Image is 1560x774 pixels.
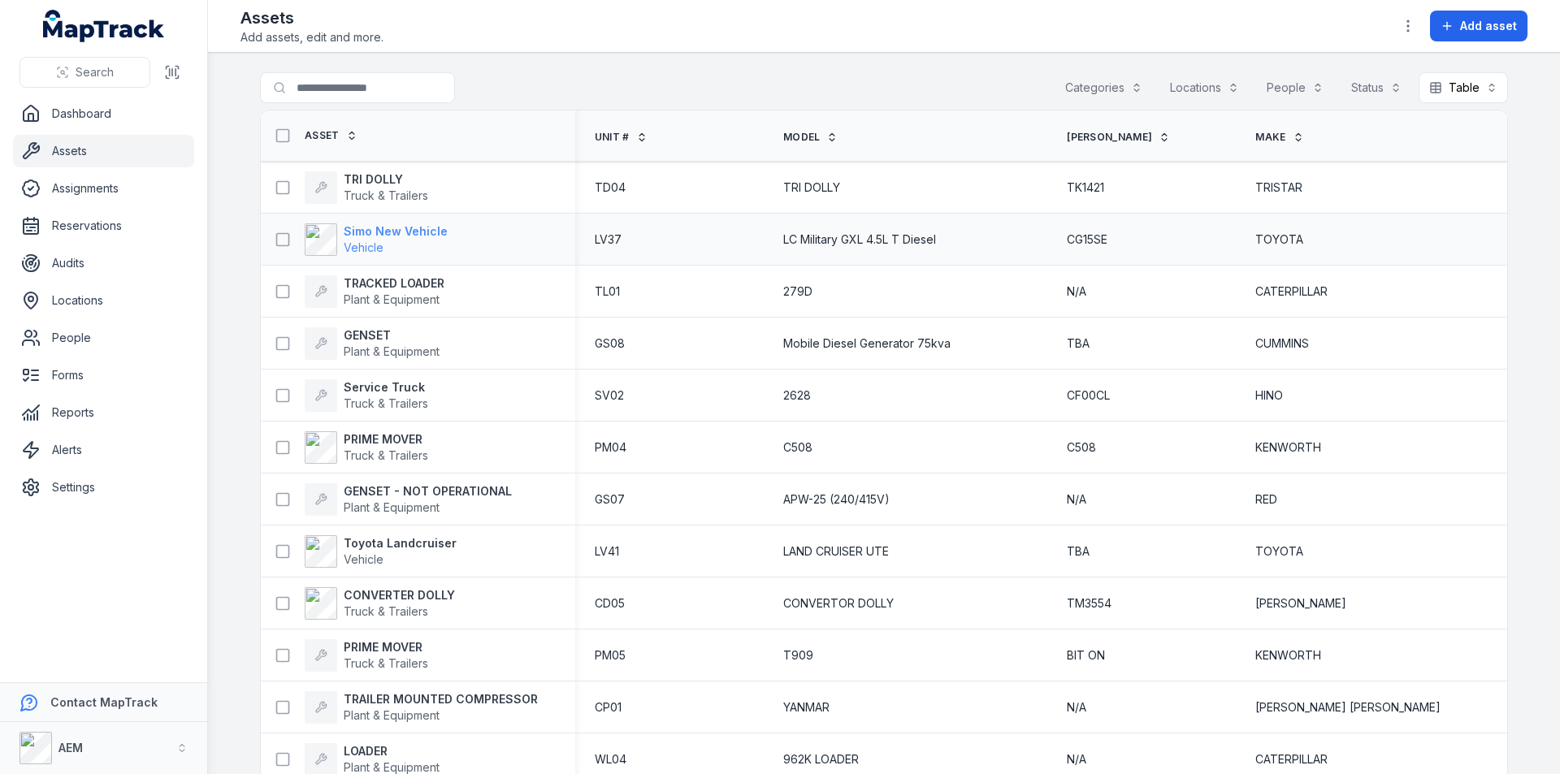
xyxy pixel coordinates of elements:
[783,231,936,248] span: LC Military GXL 4.5L T Diesel
[344,708,440,722] span: Plant & Equipment
[1067,595,1111,612] span: TM3554
[1067,439,1096,456] span: C508
[783,131,838,144] a: Model
[13,284,194,317] a: Locations
[595,751,626,768] span: WL04
[13,247,194,279] a: Audits
[305,639,428,672] a: PRIME MOVERTruck & Trailers
[344,760,440,774] span: Plant & Equipment
[1067,491,1086,508] span: N/A
[13,396,194,429] a: Reports
[1255,131,1285,144] span: Make
[305,587,455,620] a: CONVERTER DOLLYTruck & Trailers
[13,135,194,167] a: Assets
[344,292,440,306] span: Plant & Equipment
[595,595,625,612] span: CD05
[1067,231,1107,248] span: CG15SE
[595,283,620,300] span: TL01
[595,699,622,716] span: CP01
[1067,179,1104,196] span: TK1421
[1067,131,1152,144] span: [PERSON_NAME]
[1255,283,1328,300] span: CATERPILLAR
[595,131,630,144] span: Unit #
[305,223,448,256] a: Simo New VehicleVehicle
[305,691,538,724] a: TRAILER MOUNTED COMPRESSORPlant & Equipment
[240,6,383,29] h2: Assets
[595,231,622,248] span: LV37
[783,751,859,768] span: 962K LOADER
[305,379,428,412] a: Service TruckTruck & Trailers
[1255,647,1321,664] span: KENWORTH
[240,29,383,45] span: Add assets, edit and more.
[344,639,428,655] strong: PRIME MOVER
[19,57,150,88] button: Search
[1255,439,1321,456] span: KENWORTH
[1067,647,1105,664] span: BIT ON
[1255,387,1283,404] span: HINO
[344,743,440,759] strong: LOADER
[595,439,626,456] span: PM04
[344,396,428,410] span: Truck & Trailers
[595,131,648,144] a: Unit #
[344,448,428,462] span: Truck & Trailers
[344,656,428,670] span: Truck & Trailers
[783,131,821,144] span: Model
[1255,131,1303,144] a: Make
[1067,335,1090,352] span: TBA
[783,699,830,716] span: YANMAR
[13,97,194,130] a: Dashboard
[344,500,440,514] span: Plant & Equipment
[783,335,951,352] span: Mobile Diesel Generator 75kva
[595,387,624,404] span: SV02
[783,491,890,508] span: APW-25 (240/415V)
[595,543,619,560] span: LV41
[1067,283,1086,300] span: N/A
[783,543,889,560] span: LAND CRUISER UTE
[1419,72,1508,103] button: Table
[305,129,357,142] a: Asset
[1159,72,1250,103] button: Locations
[1255,543,1303,560] span: TOYOTA
[595,647,626,664] span: PM05
[305,483,512,516] a: GENSET - NOT OPERATIONALPlant & Equipment
[1255,699,1441,716] span: [PERSON_NAME] [PERSON_NAME]
[783,439,812,456] span: C508
[1255,751,1328,768] span: CATERPILLAR
[1430,11,1527,41] button: Add asset
[344,379,428,396] strong: Service Truck
[1255,491,1277,508] span: RED
[344,691,538,707] strong: TRAILER MOUNTED COMPRESSOR
[305,275,444,308] a: TRACKED LOADERPlant & Equipment
[344,171,428,188] strong: TRI DOLLY
[344,223,448,240] strong: Simo New Vehicle
[344,552,383,566] span: Vehicle
[76,64,114,80] span: Search
[1255,335,1309,352] span: CUMMINS
[344,240,383,254] span: Vehicle
[1460,18,1517,34] span: Add asset
[305,129,340,142] span: Asset
[43,10,165,42] a: MapTrack
[595,179,626,196] span: TD04
[595,491,625,508] span: GS07
[1067,131,1170,144] a: [PERSON_NAME]
[1067,699,1086,716] span: N/A
[305,171,428,204] a: TRI DOLLYTruck & Trailers
[13,210,194,242] a: Reservations
[1341,72,1412,103] button: Status
[344,188,428,202] span: Truck & Trailers
[344,587,455,603] strong: CONVERTER DOLLY
[344,604,428,618] span: Truck & Trailers
[1055,72,1153,103] button: Categories
[13,434,194,466] a: Alerts
[1255,179,1302,196] span: TRISTAR
[1255,595,1346,612] span: [PERSON_NAME]
[50,695,158,709] strong: Contact MapTrack
[783,387,811,404] span: 2628
[13,322,194,354] a: People
[58,741,83,755] strong: AEM
[1067,387,1110,404] span: CF00CL
[783,595,894,612] span: CONVERTOR DOLLY
[13,359,194,391] a: Forms
[783,283,812,300] span: 279D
